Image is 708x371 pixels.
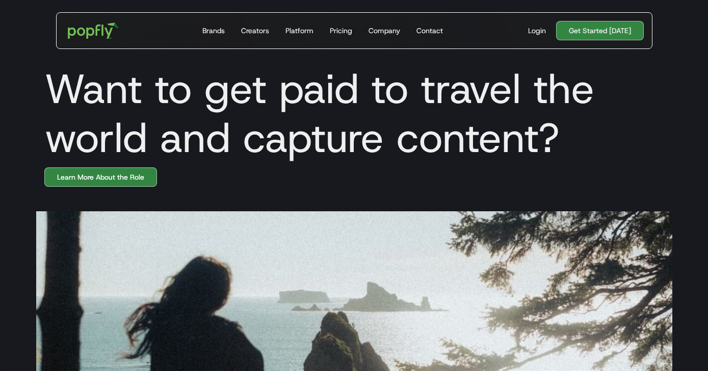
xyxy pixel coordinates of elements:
[281,13,318,48] a: Platform
[202,26,225,36] div: Brands
[556,21,644,40] a: Get Started [DATE]
[36,64,672,162] h1: Want to get paid to travel the world and capture content?
[61,15,126,46] a: home
[364,13,404,48] a: Company
[524,26,550,36] a: Login
[237,13,273,48] a: Creators
[416,26,443,36] div: Contact
[330,26,352,36] div: Pricing
[241,26,269,36] div: Creators
[285,26,313,36] div: Platform
[44,167,157,187] a: Learn More About the Role
[412,13,447,48] a: Contact
[326,13,356,48] a: Pricing
[528,26,546,36] div: Login
[198,13,229,48] a: Brands
[369,26,400,36] div: Company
